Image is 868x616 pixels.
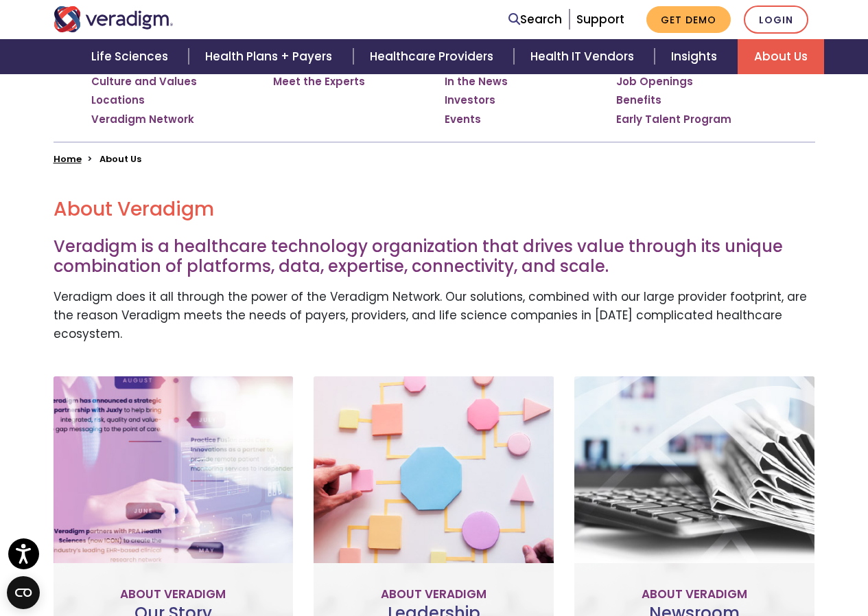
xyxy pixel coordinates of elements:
[616,75,693,89] a: Job Openings
[189,39,353,74] a: Health Plans + Payers
[75,39,189,74] a: Life Sciences
[646,6,731,33] a: Get Demo
[54,6,174,32] img: Veradigm logo
[576,11,624,27] a: Support
[445,93,495,107] a: Investors
[514,39,655,74] a: Health IT Vendors
[325,585,543,604] p: About Veradigm
[54,237,815,277] h3: Veradigm is a healthcare technology organization that drives value through its unique combination...
[54,152,82,166] a: Home
[273,75,365,89] a: Meet the Experts
[744,5,808,34] a: Login
[54,198,815,221] h2: About Veradigm
[7,576,40,609] button: Open CMP widget
[353,39,514,74] a: Healthcare Providers
[585,585,804,604] p: About Veradigm
[91,75,197,89] a: Culture and Values
[64,585,283,604] p: About Veradigm
[616,93,661,107] a: Benefits
[91,113,194,126] a: Veradigm Network
[445,113,481,126] a: Events
[91,93,145,107] a: Locations
[655,39,738,74] a: Insights
[508,10,562,29] a: Search
[445,75,508,89] a: In the News
[616,113,731,126] a: Early Talent Program
[54,288,815,344] p: Veradigm does it all through the power of the Veradigm Network. Our solutions, combined with our ...
[738,39,824,74] a: About Us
